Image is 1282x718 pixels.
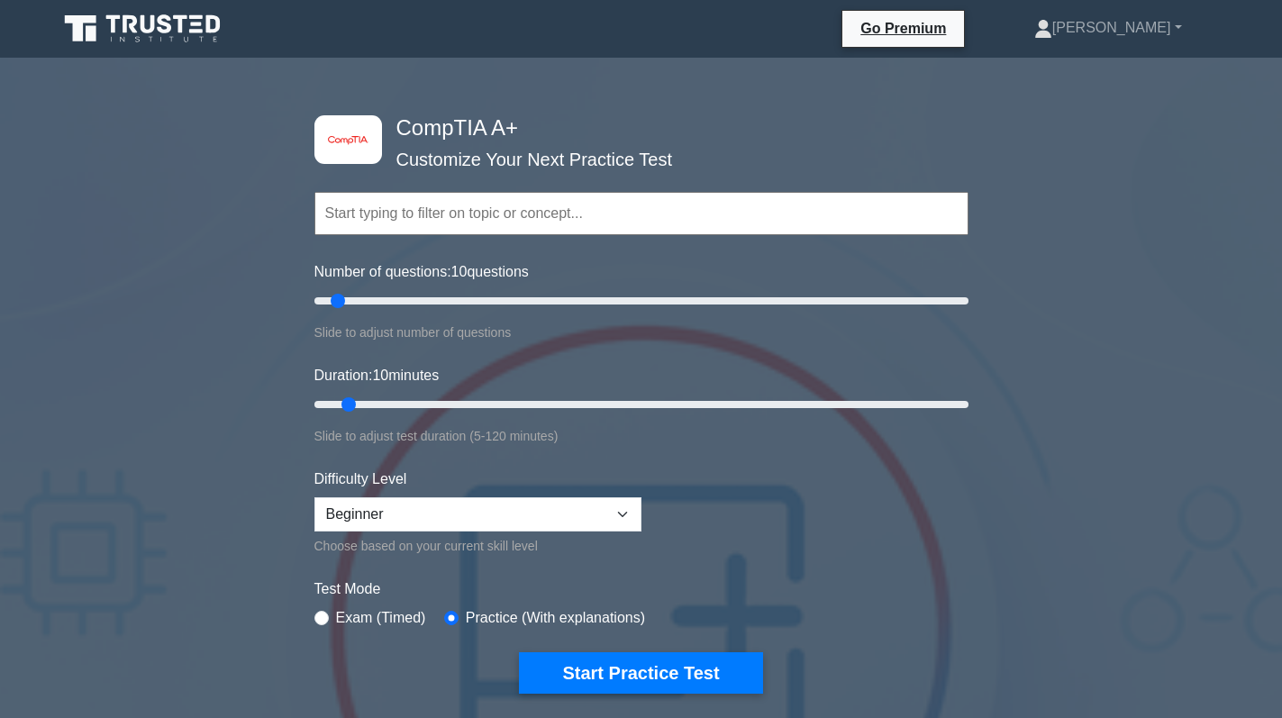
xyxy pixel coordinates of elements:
a: Go Premium [850,17,957,40]
label: Difficulty Level [314,468,407,490]
input: Start typing to filter on topic or concept... [314,192,968,235]
label: Exam (Timed) [336,607,426,629]
div: Slide to adjust test duration (5-120 minutes) [314,425,968,447]
div: Choose based on your current skill level [314,535,641,557]
span: 10 [372,368,388,383]
label: Test Mode [314,578,968,600]
label: Practice (With explanations) [466,607,645,629]
a: [PERSON_NAME] [991,10,1225,46]
div: Slide to adjust number of questions [314,322,968,343]
span: 10 [451,264,468,279]
h4: CompTIA A+ [389,115,880,141]
label: Number of questions: questions [314,261,529,283]
button: Start Practice Test [519,652,762,694]
label: Duration: minutes [314,365,440,386]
